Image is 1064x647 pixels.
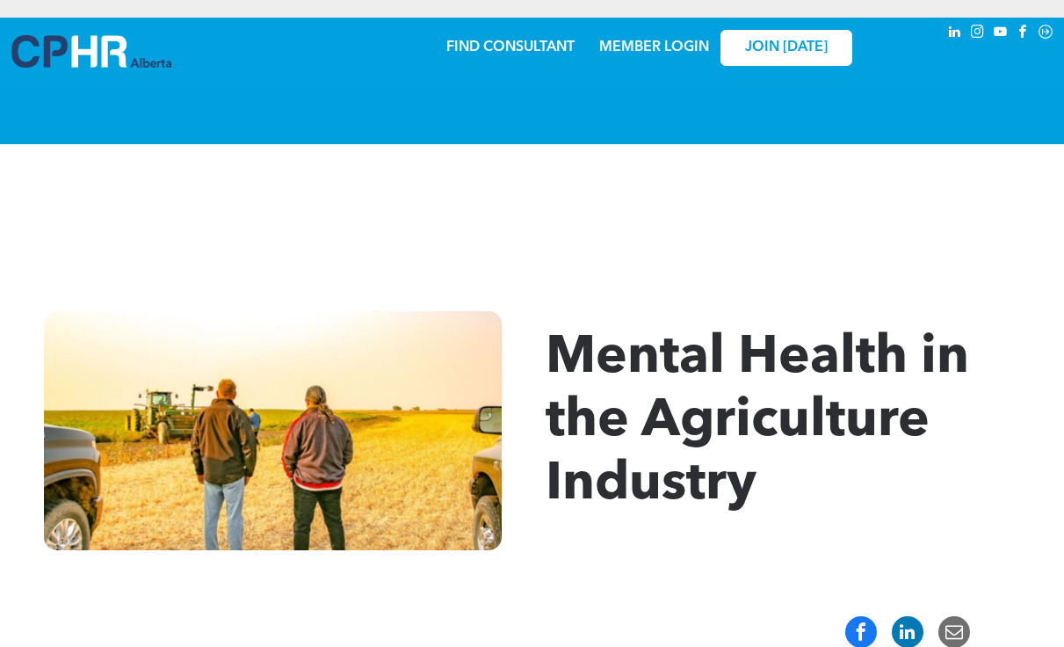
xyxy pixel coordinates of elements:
[446,40,575,55] a: FIND CONSULTANT
[720,30,852,66] a: JOIN [DATE]
[745,40,828,56] span: JOIN [DATE]
[11,35,171,68] img: A blue and white logo for cp alberta
[1013,22,1032,46] a: facebook
[990,22,1010,46] a: youtube
[1036,22,1055,46] a: Social network
[546,332,969,512] span: Mental Health in the Agriculture Industry
[967,22,987,46] a: instagram
[599,40,709,55] a: MEMBER LOGIN
[945,22,964,46] a: linkedin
